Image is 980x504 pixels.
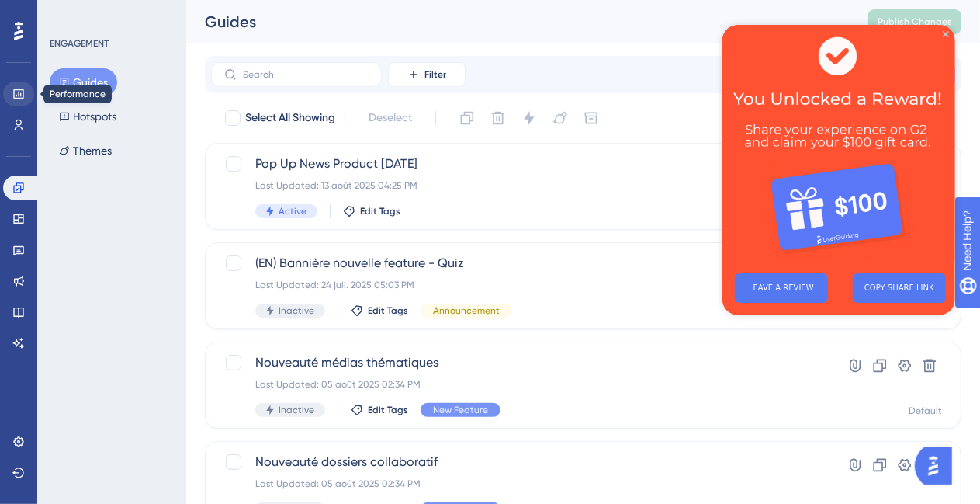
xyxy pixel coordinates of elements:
[388,62,466,87] button: Filter
[878,16,952,28] span: Publish Changes
[368,304,408,317] span: Edit Tags
[915,443,961,489] iframe: UserGuiding AI Assistant Launcher
[355,104,426,132] button: Deselect
[255,254,787,273] span: (EN) Bannière nouvelle feature - Quiz
[360,205,400,217] span: Edit Tags
[433,304,500,317] span: Announcement
[255,453,787,471] span: Nouveauté dossiers collaboratif
[351,304,408,317] button: Edit Tags
[12,249,106,278] button: LEAVE A REVIEW
[909,405,942,417] div: Default
[50,103,126,130] button: Hotspots
[368,404,408,416] span: Edit Tags
[255,279,787,291] div: Last Updated: 24 juil. 2025 05:03 PM
[343,205,400,217] button: Edit Tags
[868,9,961,34] button: Publish Changes
[279,205,306,217] span: Active
[205,11,829,33] div: Guides
[36,4,97,23] span: Need Help?
[279,304,314,317] span: Inactive
[424,68,446,81] span: Filter
[351,404,408,416] button: Edit Tags
[130,249,223,278] button: COPY SHARE LINK
[50,37,109,50] div: ENGAGEMENT
[279,404,314,416] span: Inactive
[220,6,227,12] div: Close Preview
[369,109,412,127] span: Deselect
[255,353,787,372] span: Nouveauté médias thématiques
[243,69,369,80] input: Search
[245,109,335,127] span: Select All Showing
[50,68,117,96] button: Guides
[433,404,488,416] span: New Feature
[50,137,121,165] button: Themes
[255,179,787,192] div: Last Updated: 13 août 2025 04:25 PM
[255,155,787,173] span: Pop Up News Product [DATE]
[255,378,787,391] div: Last Updated: 05 août 2025 02:34 PM
[255,478,787,490] div: Last Updated: 05 août 2025 02:34 PM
